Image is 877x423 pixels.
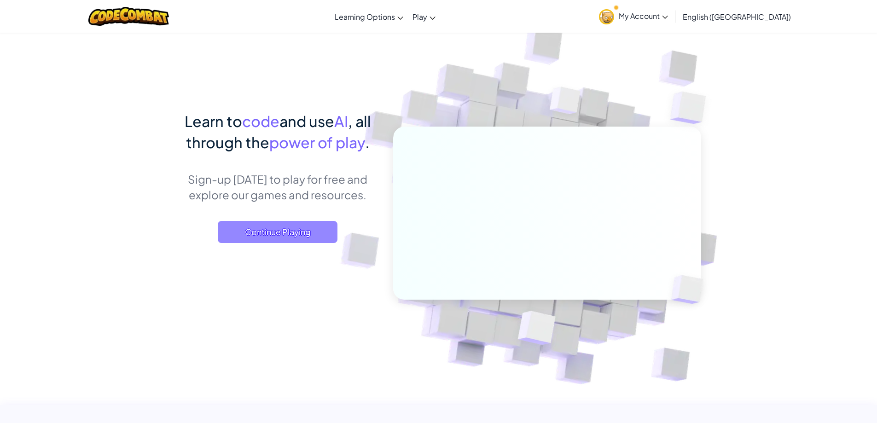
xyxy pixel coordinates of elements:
[678,4,796,29] a: English ([GEOGRAPHIC_DATA])
[242,112,279,130] span: code
[269,133,365,151] span: power of play
[176,171,379,203] p: Sign-up [DATE] to play for free and explore our games and resources.
[365,133,370,151] span: .
[656,256,725,323] img: Overlap cubes
[495,291,577,368] img: Overlap cubes
[619,11,668,21] span: My Account
[599,9,614,24] img: avatar
[334,112,348,130] span: AI
[408,4,440,29] a: Play
[185,112,242,130] span: Learn to
[683,12,791,22] span: English ([GEOGRAPHIC_DATA])
[218,221,337,243] a: Continue Playing
[532,69,598,137] img: Overlap cubes
[279,112,334,130] span: and use
[412,12,427,22] span: Play
[330,4,408,29] a: Learning Options
[594,2,673,31] a: My Account
[652,69,732,147] img: Overlap cubes
[88,7,169,26] img: CodeCombat logo
[335,12,395,22] span: Learning Options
